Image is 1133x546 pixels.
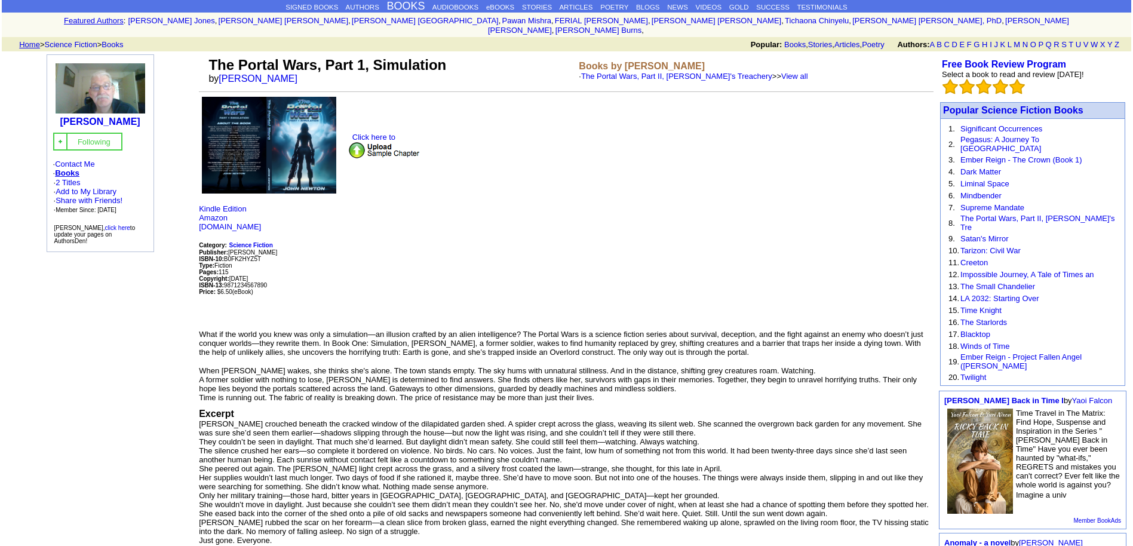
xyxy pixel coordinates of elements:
[948,330,959,339] font: 17.
[948,342,959,351] font: 18.
[219,73,297,84] a: [PERSON_NAME]
[128,16,1069,35] font: , , , , , , , , , ,
[944,40,949,49] a: C
[488,16,1069,35] a: [PERSON_NAME] [PERSON_NAME]
[960,179,1009,188] a: Liminal Space
[1061,40,1067,49] a: S
[1030,40,1036,49] a: O
[45,40,97,49] a: Science Fiction
[1074,517,1121,524] a: Member BookAds
[943,105,1083,115] a: Popular Science Fiction Books
[751,40,782,49] b: Popular:
[199,330,923,357] font: What if the world you knew was only a simulation—an illusion crafted by an alien intelligence? Th...
[784,40,806,49] a: Books
[56,196,122,205] a: Share with Friends!
[102,40,123,49] a: Books
[948,306,959,315] font: 15.
[1054,40,1059,49] a: R
[199,308,498,320] iframe: fb:like Facebook Social Plugin
[55,159,94,168] a: Contact Me
[554,18,555,24] font: i
[944,396,1112,405] font: by
[948,155,955,164] font: 3.
[960,318,1007,327] a: The Starlords
[208,73,305,84] font: by
[1091,40,1098,49] a: W
[199,256,224,262] b: ISBN-10:
[57,138,64,145] img: gc.jpg
[1014,40,1020,49] a: M
[948,234,955,243] font: 9.
[15,40,123,49] font: > >
[948,191,955,200] font: 6.
[1068,40,1073,49] a: T
[960,330,990,339] a: Blacktop
[199,242,227,249] b: Category:
[1023,40,1028,49] a: N
[937,40,942,49] a: B
[960,306,1002,315] a: Time Knight
[486,4,514,11] a: eBOOKS
[579,72,807,81] font: · >>
[56,207,116,213] font: Member Since: [DATE]
[948,258,959,267] font: 11.
[696,4,721,11] a: VIDEOS
[948,318,959,327] font: 16.
[834,40,860,49] a: Articles
[60,116,140,127] a: [PERSON_NAME]
[974,40,980,49] a: G
[199,204,247,213] a: Kindle Edition
[217,18,218,24] font: i
[960,124,1042,133] a: Significant Occurrences
[960,246,1021,255] a: Tarizon: Civil War
[942,70,1084,79] font: Select a book to read and review [DATE]!
[942,79,958,94] img: bigemptystars.png
[897,40,929,49] b: Authors:
[554,27,555,34] font: i
[1038,40,1043,49] a: P
[208,57,446,73] font: The Portal Wars, Part 1, Simulation
[199,282,267,289] font: 9871234567890
[78,136,110,146] a: Following
[1107,40,1112,49] a: Y
[502,16,551,25] a: Pawan Mishra
[862,40,885,49] a: Poetry
[942,59,1066,69] b: Free Book Review Program
[351,18,352,24] font: i
[960,258,988,267] a: Creeton
[1009,79,1025,94] img: bigemptystars.png
[948,203,955,212] font: 7.
[1016,409,1120,499] font: Time Travel in The Matrix: Find Hope, Suspense and Inspiration in the Series "[PERSON_NAME] Back ...
[751,40,1130,49] font: , , ,
[199,256,261,262] font: B0FK2HYZ5T
[54,187,123,214] font: · · ·
[1045,40,1051,49] a: Q
[960,167,1001,176] a: Dark Matter
[636,4,660,11] a: BLOGS
[948,294,959,303] font: 14.
[217,289,232,295] font: $6.50
[944,396,1064,405] a: [PERSON_NAME] Back in Time I
[199,222,261,231] a: [DOMAIN_NAME]
[55,168,79,177] a: Books
[650,18,652,24] font: i
[501,18,502,24] font: i
[756,4,790,11] a: SUCCESS
[851,18,852,24] font: i
[948,167,955,176] font: 4.
[432,4,478,11] a: AUDIOBOOKS
[199,269,228,275] font: 115
[219,16,348,25] a: [PERSON_NAME] [PERSON_NAME]
[948,373,959,382] font: 20.
[959,79,975,94] img: bigemptystars.png
[53,159,148,214] font: · ·
[78,137,110,146] font: Following
[960,352,1082,370] a: Ember Reign - Project Fallen Angel ([PERSON_NAME]
[56,63,145,114] img: 233117.jpg
[199,409,234,419] font: Excerpt
[960,155,1082,164] a: Ember Reign - The Crown (Book 1)
[202,97,336,194] img: See larger image
[951,40,957,49] a: D
[348,142,420,159] img: upsample.png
